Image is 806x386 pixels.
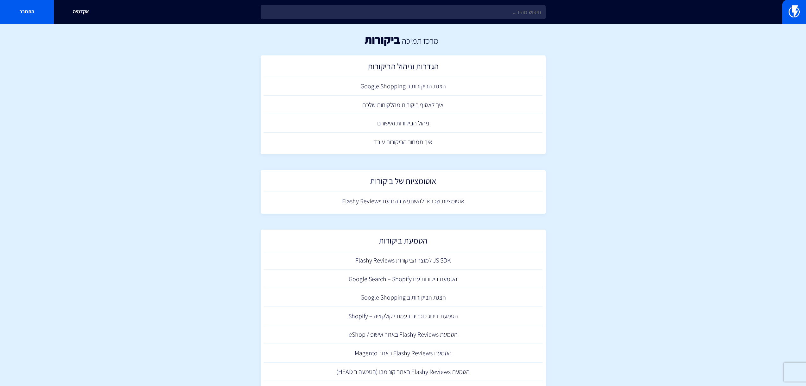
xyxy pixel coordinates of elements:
[264,288,543,307] a: הצגת הביקורות ב Google Shopping
[264,344,543,363] a: הטמעת Flashy Reviews באתר Magento
[264,363,543,381] a: הטמעת Flashy Reviews באתר קונימבו (הטמעה ב HEAD)
[264,307,543,326] a: הטמעת דירוג כוכבים בעמודי קולקציה – Shopify
[267,62,539,74] h2: הגדרות וניהול הביקורות
[264,133,543,151] a: איך תמחור הביקורות עובד
[402,35,438,46] a: מרכז תמיכה
[264,325,543,344] a: הטמעת Flashy Reviews באתר אישופ / eShop
[365,33,400,46] h1: ביקורות
[264,270,543,288] a: הטמעת ביקורות עם Google Search – Shopify
[264,192,543,211] a: אוטומציות שכדאי להשתמש בהם עם Flashy Reviews
[264,77,543,96] a: הצגת הביקורות ב Google Shopping
[264,114,543,133] a: ניהול הביקורות ואישורם
[267,236,539,248] h2: הטמעת ביקורות
[264,251,543,270] a: JS SDK למוצר הביקורות Flashy Reviews
[264,233,543,251] a: הטמעת ביקורות
[261,5,546,19] input: חיפוש מהיר...
[264,59,543,77] a: הגדרות וניהול הביקורות
[264,96,543,114] a: איך לאסוף ביקורות מהלקוחות שלכם
[267,176,539,189] h2: אוטומציות של ביקורות
[264,173,543,192] a: אוטומציות של ביקורות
